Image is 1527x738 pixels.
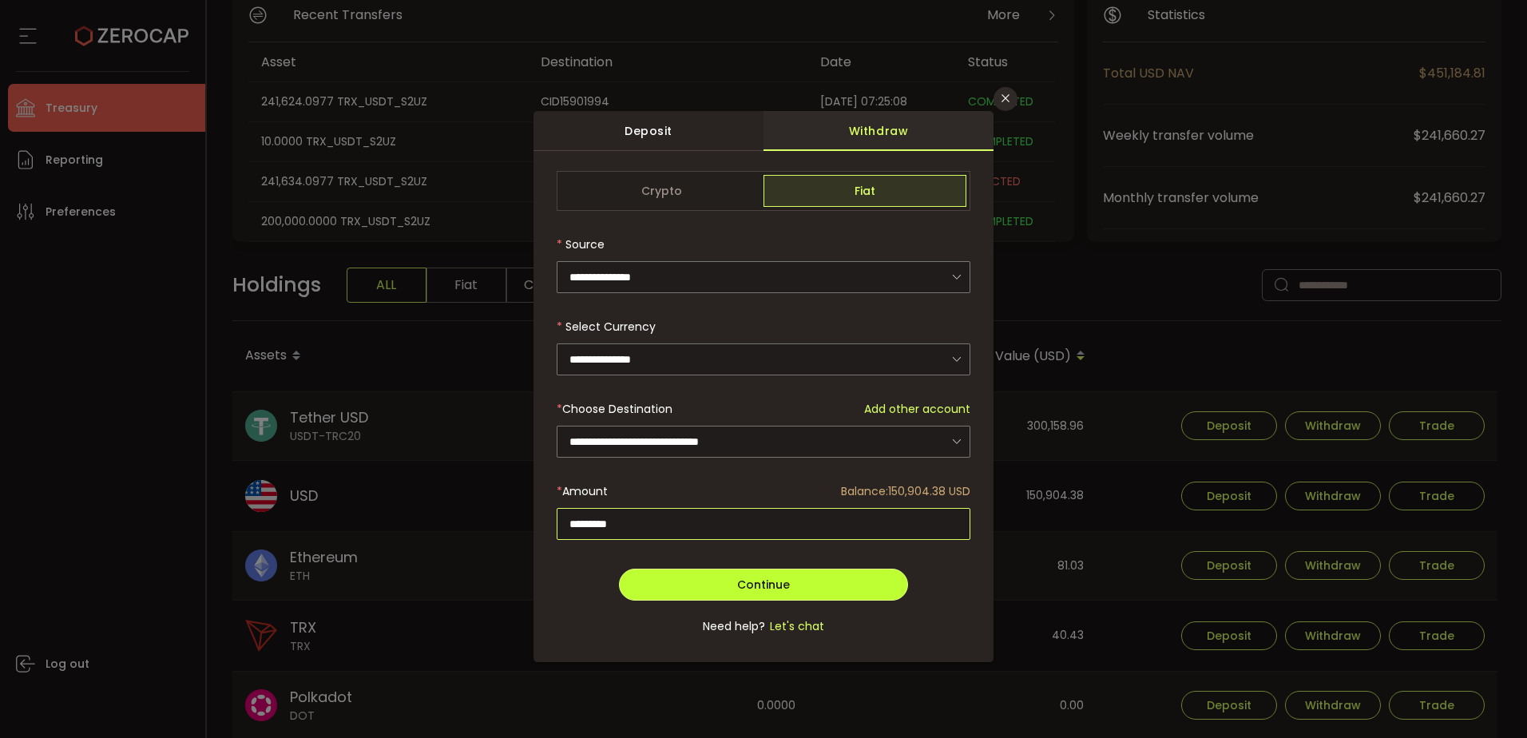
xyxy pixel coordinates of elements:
[562,483,608,499] span: Amount
[1447,661,1527,738] iframe: Chat Widget
[533,111,994,662] div: dialog
[619,569,909,601] button: Continue
[557,236,605,252] label: Source
[841,483,888,499] span: Balance:
[994,87,1017,111] button: Close
[864,401,970,418] span: Add other account
[888,483,970,499] span: 150,904.38 USD
[763,175,966,207] span: Fiat
[561,175,763,207] span: Crypto
[765,618,824,635] span: Let's chat
[562,401,672,417] span: Choose Destination
[533,111,763,151] div: Deposit
[737,577,790,593] span: Continue
[763,111,994,151] div: Withdraw
[557,319,656,335] label: Select Currency
[703,618,765,635] span: Need help?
